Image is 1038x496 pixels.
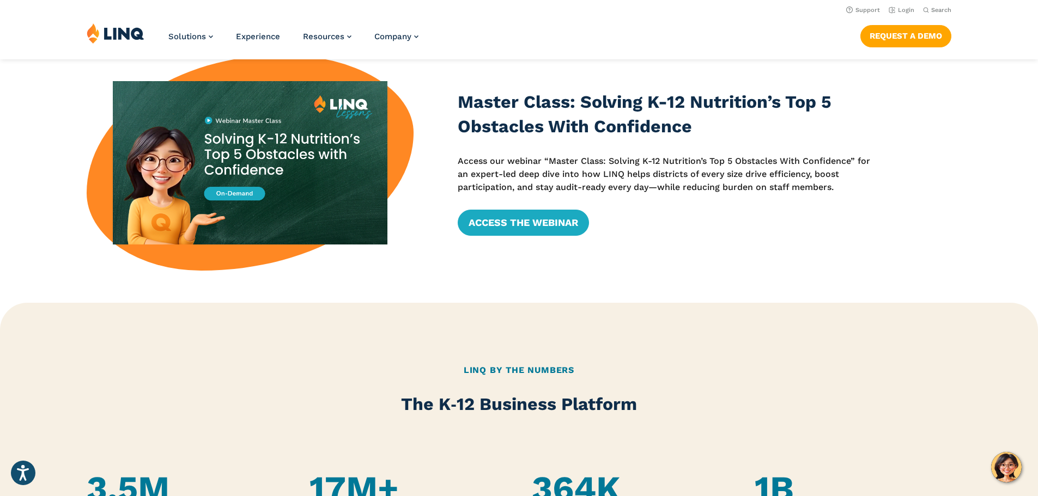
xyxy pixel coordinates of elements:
a: Experience [236,32,280,41]
a: Company [374,32,418,41]
p: Access our webinar “Master Class: Solving K-12 Nutrition’s Top 5 Obstacles With Confidence” for a... [458,155,877,194]
span: Company [374,32,411,41]
span: Solutions [168,32,206,41]
a: Support [846,7,880,14]
h3: Master Class: Solving K-12 Nutrition’s Top 5 Obstacles With Confidence [458,90,877,139]
a: Access the Webinar [458,210,589,236]
nav: Button Navigation [860,23,951,47]
button: Open Search Bar [923,6,951,14]
button: Hello, have a question? Let’s chat. [991,452,1022,482]
a: Solutions [168,32,213,41]
a: Login [889,7,914,14]
a: Resources [303,32,351,41]
img: LINQ | K‑12 Software [87,23,144,44]
nav: Primary Navigation [168,23,418,59]
h2: The K‑12 Business Platform [87,392,951,417]
h2: LINQ By the Numbers [87,364,951,377]
a: Request a Demo [860,25,951,47]
span: Search [931,7,951,14]
span: Resources [303,32,344,41]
